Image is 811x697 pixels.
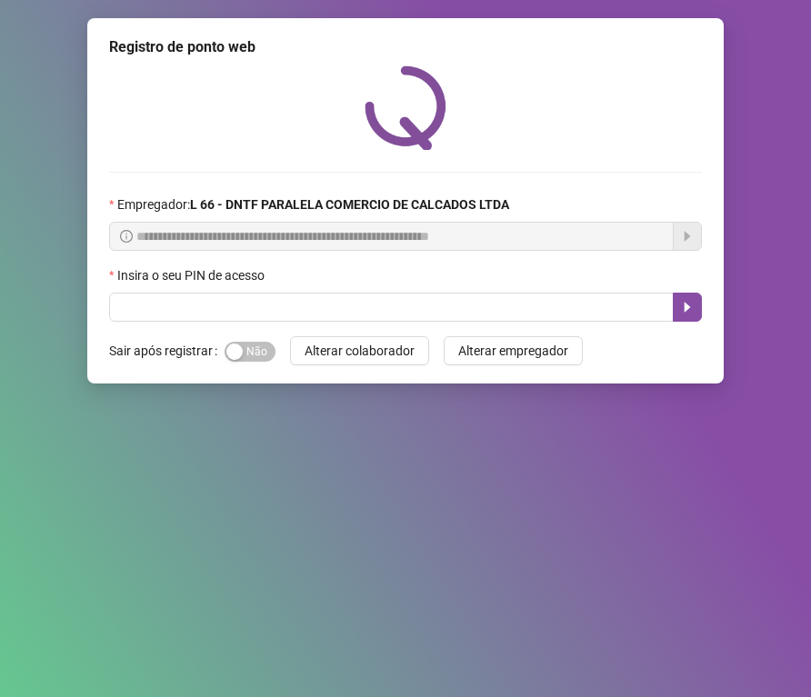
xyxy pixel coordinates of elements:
strong: L 66 - DNTF PARALELA COMERCIO DE CALCADOS LTDA [190,197,509,212]
div: Registro de ponto web [109,36,702,58]
label: Sair após registrar [109,336,225,365]
span: Alterar empregador [458,341,568,361]
img: QRPoint [365,65,446,150]
label: Insira o seu PIN de acesso [109,265,276,285]
span: caret-right [680,300,695,314]
button: Alterar colaborador [290,336,429,365]
span: info-circle [120,230,133,243]
button: Alterar empregador [444,336,583,365]
span: Empregador : [117,194,509,214]
span: Alterar colaborador [305,341,415,361]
